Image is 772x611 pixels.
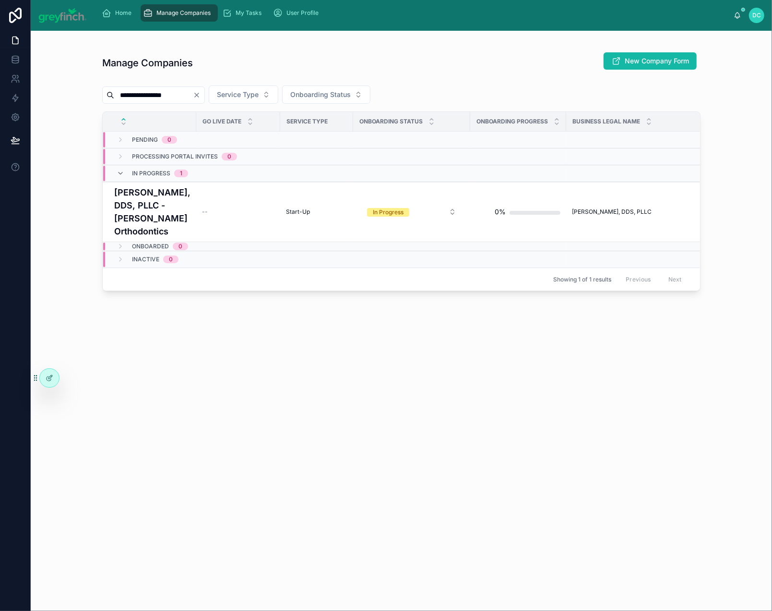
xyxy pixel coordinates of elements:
a: [PERSON_NAME], DDS, PLLC [572,208,727,216]
span: Onboarded [132,243,169,250]
div: scrollable content [95,2,734,24]
span: Onboarding Status [359,118,423,125]
a: User Profile [271,4,326,22]
span: Showing 1 of 1 results [553,276,611,283]
span: Manage Companies [157,9,211,17]
a: -- [202,208,274,216]
button: Select Button [359,203,464,220]
span: -- [202,208,208,216]
div: 0% [495,202,506,221]
a: My Tasks [220,4,269,22]
span: Service Type [286,118,328,125]
a: Home [99,4,139,22]
span: Business Legal Name [572,118,640,125]
span: Inactive [132,256,159,263]
a: Start-Up [286,208,347,216]
a: [PERSON_NAME], DDS, PLLC - [PERSON_NAME] Orthodontics [114,186,190,238]
span: Go Live Date [202,118,241,125]
a: Manage Companies [141,4,218,22]
span: In Progress [132,170,170,177]
div: 1 [180,170,182,177]
span: [PERSON_NAME], DDS, PLLC [572,208,652,216]
div: 0 [169,256,173,263]
a: Select Button [359,203,464,221]
div: In Progress [373,208,404,217]
span: Home [116,9,132,17]
span: DC [752,12,761,19]
div: 0 [167,136,171,144]
span: My Tasks [236,9,262,17]
button: Clear [193,91,204,99]
span: Service Type [217,90,259,99]
a: 0% [476,202,560,221]
button: Select Button [209,86,278,104]
div: 0 [178,243,182,250]
h1: Manage Companies [102,56,193,70]
span: Pending [132,136,158,144]
button: Select Button [282,86,370,104]
div: 0 [227,153,231,160]
span: Onboarding Status [290,90,351,99]
span: Onboarding Progress [476,118,548,125]
span: Start-Up [286,208,310,216]
span: New Company Form [625,56,689,66]
span: Processing Portal Invites [132,153,218,160]
img: App logo [38,8,87,23]
span: User Profile [287,9,319,17]
button: New Company Form [604,52,697,70]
